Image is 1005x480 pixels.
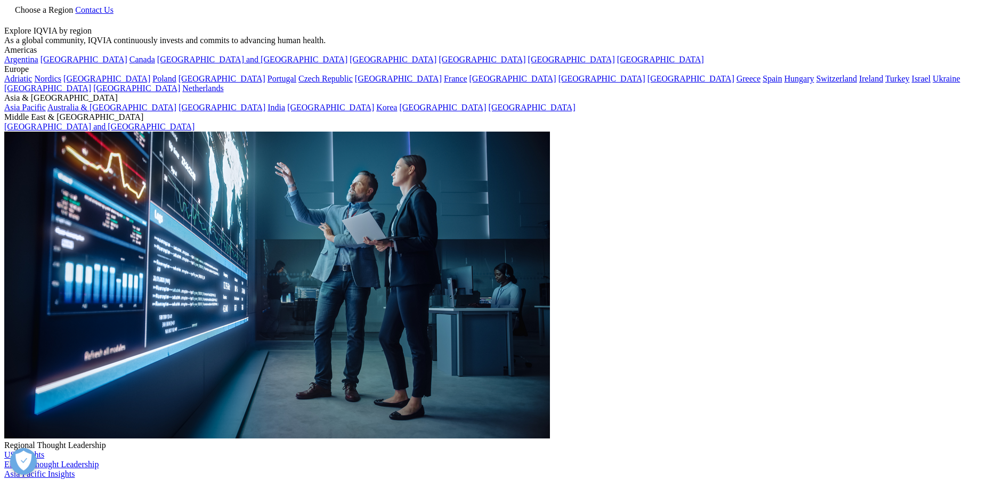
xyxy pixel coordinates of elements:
[444,74,467,83] a: France
[439,55,525,64] a: [GEOGRAPHIC_DATA]
[376,103,397,112] a: Korea
[129,55,155,64] a: Canada
[179,74,265,83] a: [GEOGRAPHIC_DATA]
[4,64,1001,74] div: Europe
[558,74,645,83] a: [GEOGRAPHIC_DATA]
[287,103,374,112] a: [GEOGRAPHIC_DATA]
[859,74,883,83] a: Ireland
[4,93,1001,103] div: Asia & [GEOGRAPHIC_DATA]
[268,103,285,112] a: India
[47,103,176,112] a: Australia & [GEOGRAPHIC_DATA]
[182,84,223,93] a: Netherlands
[4,132,550,438] img: 2093_analyzing-data-using-big-screen-display-and-laptop.png
[763,74,782,83] a: Spain
[469,74,556,83] a: [GEOGRAPHIC_DATA]
[4,122,194,131] a: [GEOGRAPHIC_DATA] and [GEOGRAPHIC_DATA]
[15,5,73,14] span: Choose a Region
[75,5,114,14] a: Contact Us
[152,74,176,83] a: Poland
[885,74,910,83] a: Turkey
[4,45,1001,55] div: Americas
[647,74,734,83] a: [GEOGRAPHIC_DATA]
[933,74,960,83] a: Ukraine
[736,74,760,83] a: Greece
[4,112,1001,122] div: Middle East & [GEOGRAPHIC_DATA]
[617,55,704,64] a: [GEOGRAPHIC_DATA]
[93,84,180,93] a: [GEOGRAPHIC_DATA]
[784,74,814,83] a: Hungary
[298,74,353,83] a: Czech Republic
[355,74,442,83] a: [GEOGRAPHIC_DATA]
[4,84,91,93] a: [GEOGRAPHIC_DATA]
[4,460,99,469] a: EMEA Thought Leadership
[4,450,44,459] a: US Insights
[63,74,150,83] a: [GEOGRAPHIC_DATA]
[268,74,296,83] a: Portugal
[4,55,38,64] a: Argentina
[4,36,1001,45] div: As a global community, IQVIA continuously invests and commits to advancing human health.
[10,448,37,475] button: Açık Tercihler
[34,74,61,83] a: Nordics
[4,441,1001,450] div: Regional Thought Leadership
[350,55,436,64] a: [GEOGRAPHIC_DATA]
[4,103,46,112] a: Asia Pacific
[4,469,75,478] a: Asia Pacific Insights
[157,55,347,64] a: [GEOGRAPHIC_DATA] and [GEOGRAPHIC_DATA]
[40,55,127,64] a: [GEOGRAPHIC_DATA]
[528,55,615,64] a: [GEOGRAPHIC_DATA]
[179,103,265,112] a: [GEOGRAPHIC_DATA]
[4,26,1001,36] div: Explore IQVIA by region
[816,74,857,83] a: Switzerland
[4,74,32,83] a: Adriatic
[912,74,931,83] a: Israel
[399,103,486,112] a: [GEOGRAPHIC_DATA]
[489,103,576,112] a: [GEOGRAPHIC_DATA]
